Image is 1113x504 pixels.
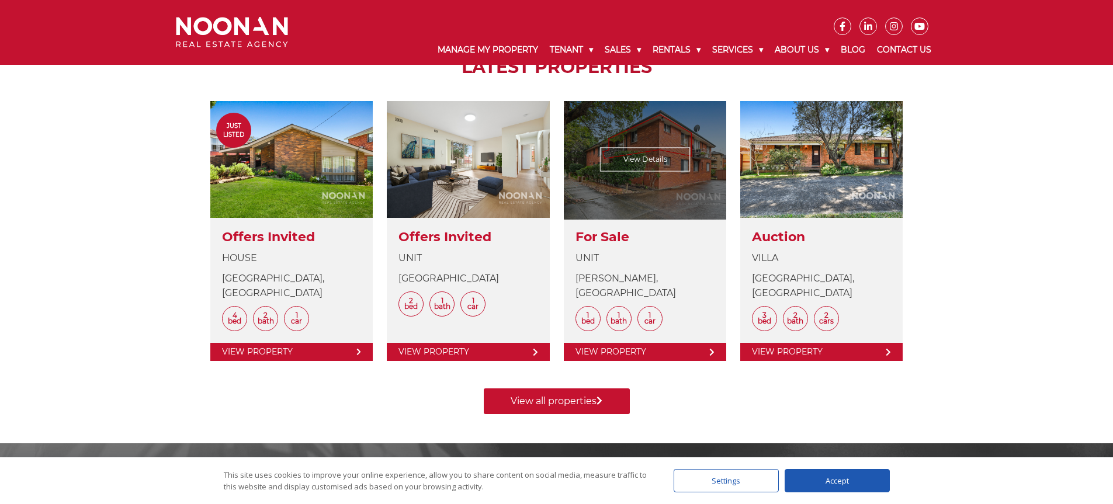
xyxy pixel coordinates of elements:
[674,469,779,492] div: Settings
[835,35,871,65] a: Blog
[484,388,630,414] a: View all properties
[599,35,647,65] a: Sales
[871,35,937,65] a: Contact Us
[224,469,650,492] div: This site uses cookies to improve your online experience, allow you to share content on social me...
[785,469,890,492] div: Accept
[769,35,835,65] a: About Us
[216,121,251,139] span: Just Listed
[544,35,599,65] a: Tenant
[432,35,544,65] a: Manage My Property
[706,35,769,65] a: Services
[647,35,706,65] a: Rentals
[176,17,288,48] img: Noonan Real Estate Agency
[196,57,917,78] h2: LATEST PROPERTIES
